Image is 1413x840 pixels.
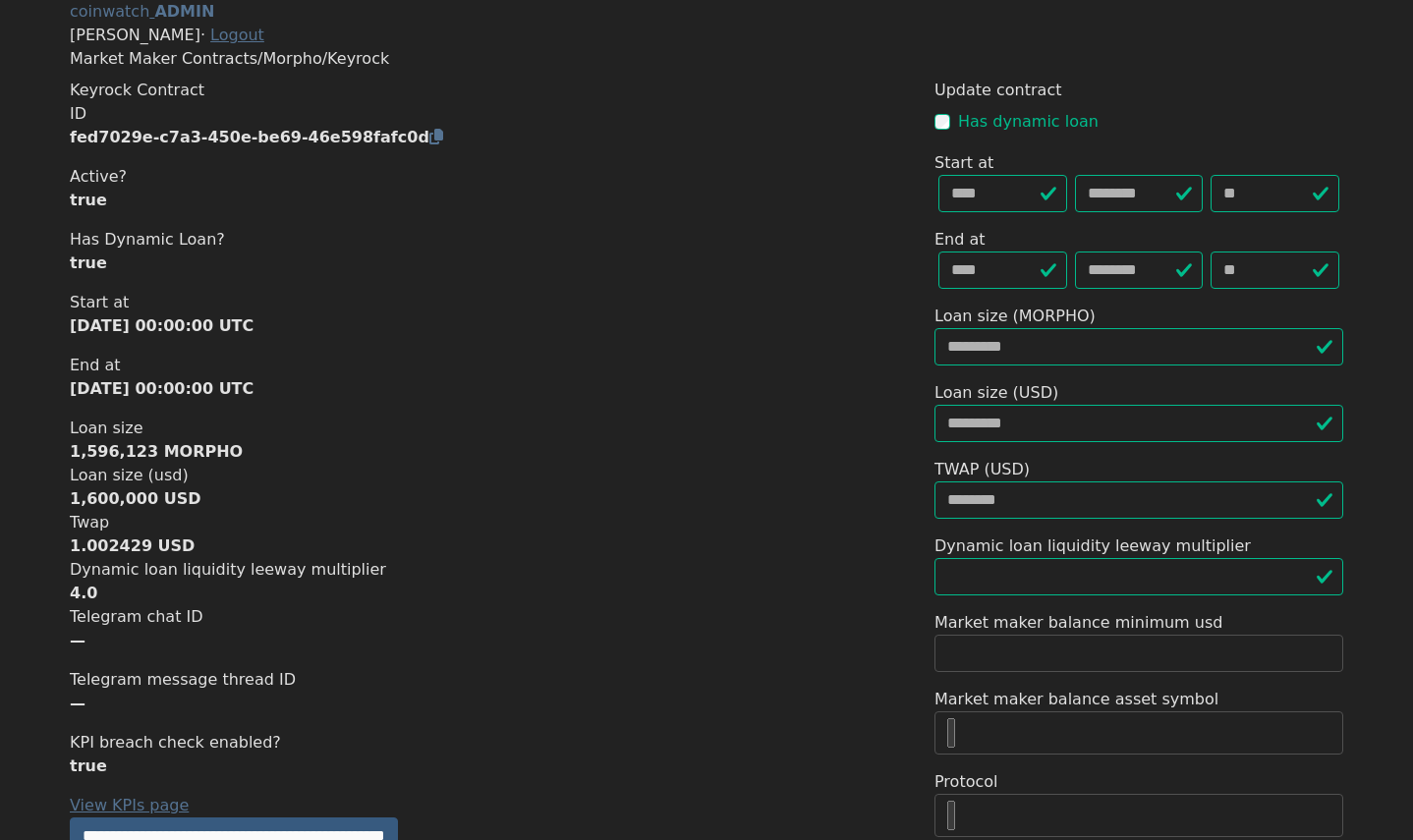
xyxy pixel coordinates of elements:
label: Start at [70,291,129,314]
label: Loan size (MORPHO) [934,305,1096,328]
strong: true [70,756,107,775]
strong: 1.002429 USD [70,536,195,555]
strong: 1,600,000 USD [70,489,200,508]
label: Loan size [70,417,142,440]
label: Has Dynamic Loan? [70,228,225,252]
label: Telegram chat ID [70,605,203,629]
strong: fed7029e-c7a3-450e-be69-46e598fafc0d [70,128,443,146]
label: Dynamic loan liquidity leeway multiplier [934,534,1251,558]
div: Market Maker Contracts Morpho Keyrock [70,47,1343,71]
label: Telegram message thread ID [70,668,296,692]
label: Protocol [934,770,997,794]
strong: 4.0 [70,584,97,602]
strong: [DATE] 00:00:00 UTC [70,316,254,335]
label: Dynamic loan liquidity leeway multiplier [70,558,386,582]
strong: true [70,253,107,272]
label: Start at [934,151,993,175]
label: ID [70,102,86,126]
label: Loan size (USD) [934,381,1058,405]
label: Active? [70,165,127,189]
span: / [257,49,262,68]
span: / [322,49,327,68]
strong: 1,596,123 MORPHO [70,442,243,461]
strong: [DATE] 00:00:00 UTC [70,379,254,398]
a: coinwatch ADMIN [70,2,214,21]
div: Update contract [934,79,1343,102]
div: [PERSON_NAME] [70,24,1343,47]
div: Keyrock Contract [70,79,911,102]
label: End at [934,228,986,252]
label: End at [70,354,121,377]
strong: — [70,694,85,712]
a: View KPIs page [70,796,189,814]
label: Has dynamic loan [958,110,1099,134]
label: TWAP (USD) [934,458,1030,481]
label: Loan size (usd) [70,464,189,487]
span: · [200,26,205,44]
label: KPI breach check enabled? [70,731,281,755]
strong: — [70,631,85,649]
label: Market maker balance minimum usd [934,611,1222,635]
label: Twap [70,511,109,534]
label: Market maker balance asset symbol [934,688,1218,711]
a: Logout [210,26,264,44]
strong: true [70,191,107,209]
